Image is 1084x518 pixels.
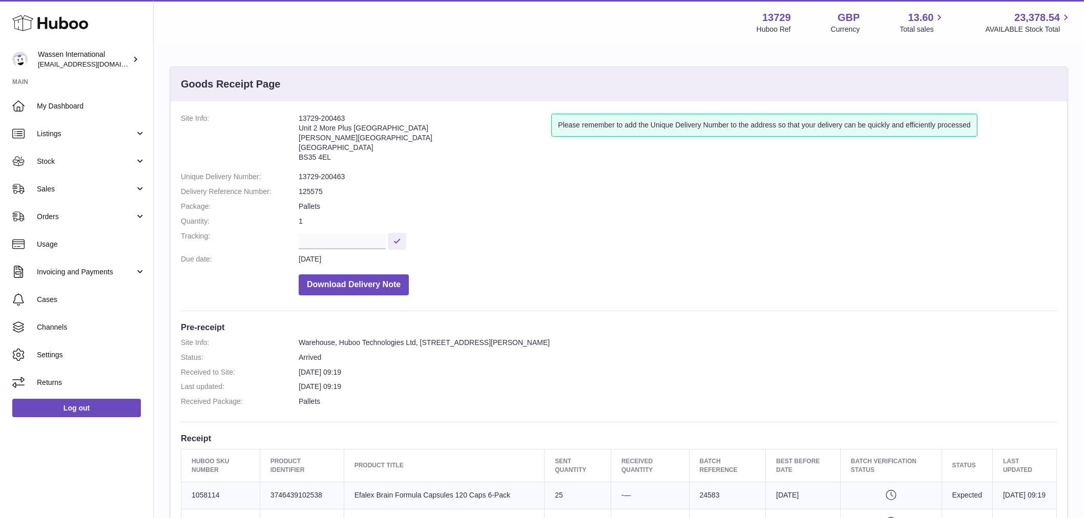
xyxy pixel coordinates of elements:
button: Download Delivery Note [299,274,409,295]
dt: Site Info: [181,114,299,167]
div: Huboo Ref [757,25,791,34]
dd: [DATE] [299,254,1057,264]
div: Currency [831,25,860,34]
td: 24583 [689,482,766,509]
img: internalAdmin-13729@internal.huboo.com [12,52,28,67]
span: Orders [37,212,135,222]
th: Batch Verification Status [840,449,942,482]
th: Product Identifier [260,449,344,482]
span: Cases [37,295,145,305]
h3: Goods Receipt Page [181,77,281,91]
strong: 13729 [762,11,791,25]
th: Status [942,449,992,482]
dt: Received to Site: [181,368,299,377]
dt: Quantity: [181,217,299,226]
span: Invoicing and Payments [37,267,135,277]
dt: Received Package: [181,397,299,406]
dd: Pallets [299,397,1057,406]
dd: [DATE] 09:19 [299,382,1057,392]
span: Channels [37,322,145,332]
span: Stock [37,157,135,166]
dt: Last updated: [181,382,299,392]
a: 23,378.54 AVAILABLE Stock Total [985,11,1072,34]
a: Log out [12,399,141,417]
dd: [DATE] 09:19 [299,368,1057,377]
a: 13.60 Total sales [900,11,945,34]
th: Last updated [992,449,1056,482]
span: My Dashboard [37,101,145,111]
dd: Arrived [299,353,1057,362]
th: Received Quantity [611,449,689,482]
h3: Receipt [181,433,1057,444]
td: [DATE] 09:19 [992,482,1056,509]
span: Usage [37,240,145,249]
th: Batch Reference [689,449,766,482]
th: Best Before Date [766,449,841,482]
span: Sales [37,184,135,194]
dt: Unique Delivery Number: [181,172,299,182]
td: Efalex Brain Formula Capsules 120 Caps 6-Pack [344,482,544,509]
span: 13.60 [908,11,933,25]
span: Listings [37,129,135,139]
span: [EMAIL_ADDRESS][DOMAIN_NAME] [38,60,151,68]
td: -— [611,482,689,509]
dt: Site Info: [181,338,299,348]
dd: Pallets [299,202,1057,211]
dt: Tracking: [181,231,299,249]
strong: GBP [838,11,860,25]
span: Settings [37,350,145,360]
dt: Delivery Reference Number: [181,187,299,197]
dd: 1 [299,217,1057,226]
th: Product title [344,449,544,482]
dt: Due date: [181,254,299,264]
address: 13729-200463 Unit 2 More Plus [GEOGRAPHIC_DATA] [PERSON_NAME][GEOGRAPHIC_DATA] [GEOGRAPHIC_DATA] ... [299,114,551,167]
dd: 125575 [299,187,1057,197]
th: Sent Quantity [545,449,611,482]
span: Total sales [900,25,945,34]
div: Wassen International [38,50,130,69]
span: AVAILABLE Stock Total [985,25,1072,34]
td: Expected [942,482,992,509]
dd: 13729-200463 [299,172,1057,182]
dt: Status: [181,353,299,362]
dt: Package: [181,202,299,211]
div: Please remember to add the Unique Delivery Number to the address so that your delivery can be qui... [551,114,977,137]
td: [DATE] [766,482,841,509]
span: Returns [37,378,145,387]
td: 1058114 [181,482,260,509]
th: Huboo SKU Number [181,449,260,482]
td: 3746439102538 [260,482,344,509]
span: 23,378.54 [1014,11,1060,25]
dd: Warehouse, Huboo Technologies Ltd, [STREET_ADDRESS][PERSON_NAME] [299,338,1057,348]
h3: Pre-receipt [181,321,1057,333]
td: 25 [545,482,611,509]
